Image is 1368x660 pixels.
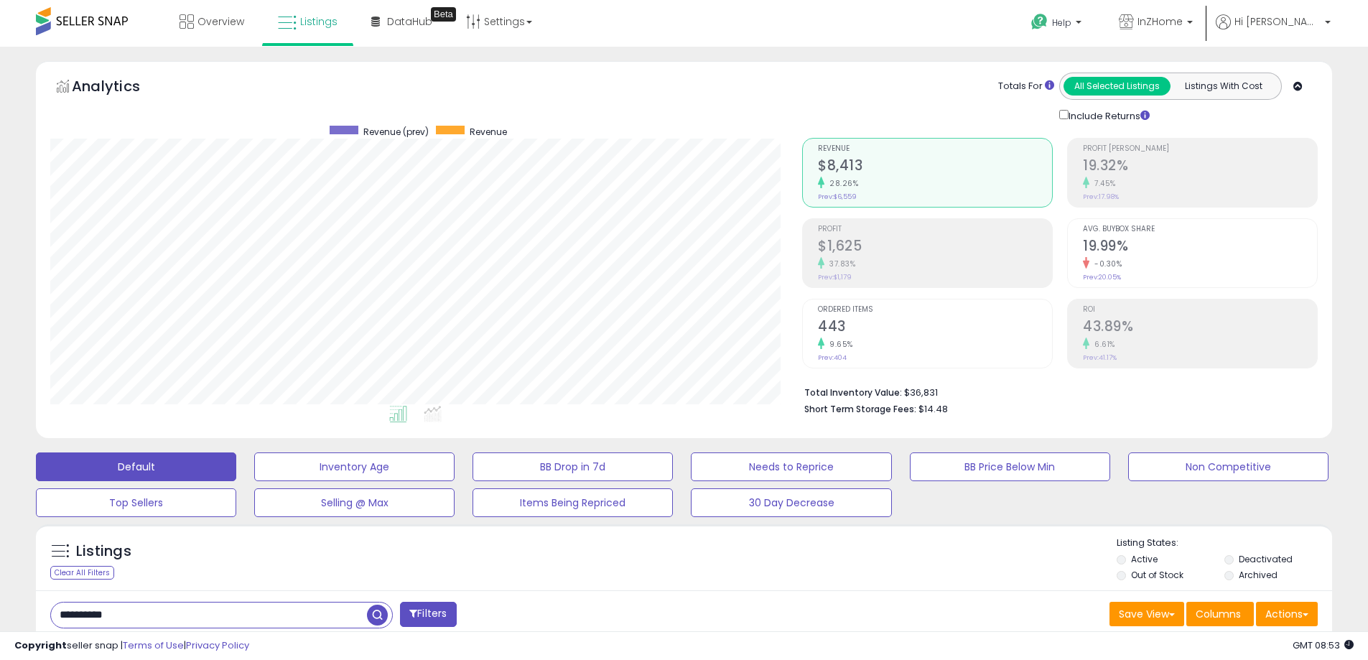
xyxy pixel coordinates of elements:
[824,339,853,350] small: 9.65%
[1030,13,1048,31] i: Get Help
[1109,602,1184,626] button: Save View
[1083,238,1317,257] h2: 19.99%
[1083,192,1119,201] small: Prev: 17.98%
[691,488,891,517] button: 30 Day Decrease
[1083,353,1117,362] small: Prev: 41.17%
[804,403,916,415] b: Short Term Storage Fees:
[1239,553,1293,565] label: Deactivated
[1083,157,1317,177] h2: 19.32%
[818,318,1052,338] h2: 443
[254,452,455,481] button: Inventory Age
[1186,602,1254,626] button: Columns
[254,488,455,517] button: Selling @ Max
[1064,77,1171,96] button: All Selected Listings
[1239,569,1278,581] label: Archived
[197,14,244,29] span: Overview
[1256,602,1318,626] button: Actions
[50,566,114,580] div: Clear All Filters
[1083,318,1317,338] h2: 43.89%
[473,488,673,517] button: Items Being Repriced
[804,383,1307,400] li: $36,831
[72,76,168,100] h5: Analytics
[998,80,1054,93] div: Totals For
[1052,17,1071,29] span: Help
[818,192,857,201] small: Prev: $6,559
[1083,306,1317,314] span: ROI
[818,145,1052,153] span: Revenue
[473,452,673,481] button: BB Drop in 7d
[1089,259,1122,269] small: -0.30%
[1083,273,1121,282] small: Prev: 20.05%
[1131,569,1183,581] label: Out of Stock
[431,7,456,22] div: Tooltip anchor
[470,126,507,138] span: Revenue
[691,452,891,481] button: Needs to Reprice
[1048,107,1167,124] div: Include Returns
[1128,452,1329,481] button: Non Competitive
[918,402,948,416] span: $14.48
[1170,77,1277,96] button: Listings With Cost
[818,273,852,282] small: Prev: $1,179
[14,639,249,653] div: seller snap | |
[36,488,236,517] button: Top Sellers
[818,157,1052,177] h2: $8,413
[1234,14,1321,29] span: Hi [PERSON_NAME]
[824,178,858,189] small: 28.26%
[400,602,456,627] button: Filters
[1216,14,1331,47] a: Hi [PERSON_NAME]
[1083,226,1317,233] span: Avg. Buybox Share
[186,638,249,652] a: Privacy Policy
[363,126,429,138] span: Revenue (prev)
[300,14,338,29] span: Listings
[36,452,236,481] button: Default
[76,542,131,562] h5: Listings
[1089,178,1116,189] small: 7.45%
[818,353,847,362] small: Prev: 404
[910,452,1110,481] button: BB Price Below Min
[1020,2,1096,47] a: Help
[818,226,1052,233] span: Profit
[123,638,184,652] a: Terms of Use
[818,238,1052,257] h2: $1,625
[387,14,432,29] span: DataHub
[1117,536,1332,550] p: Listing States:
[1293,638,1354,652] span: 2025-09-10 08:53 GMT
[818,306,1052,314] span: Ordered Items
[1196,607,1241,621] span: Columns
[804,386,902,399] b: Total Inventory Value:
[1137,14,1183,29] span: InZHome
[1089,339,1115,350] small: 6.61%
[14,638,67,652] strong: Copyright
[824,259,855,269] small: 37.83%
[1083,145,1317,153] span: Profit [PERSON_NAME]
[1131,553,1158,565] label: Active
